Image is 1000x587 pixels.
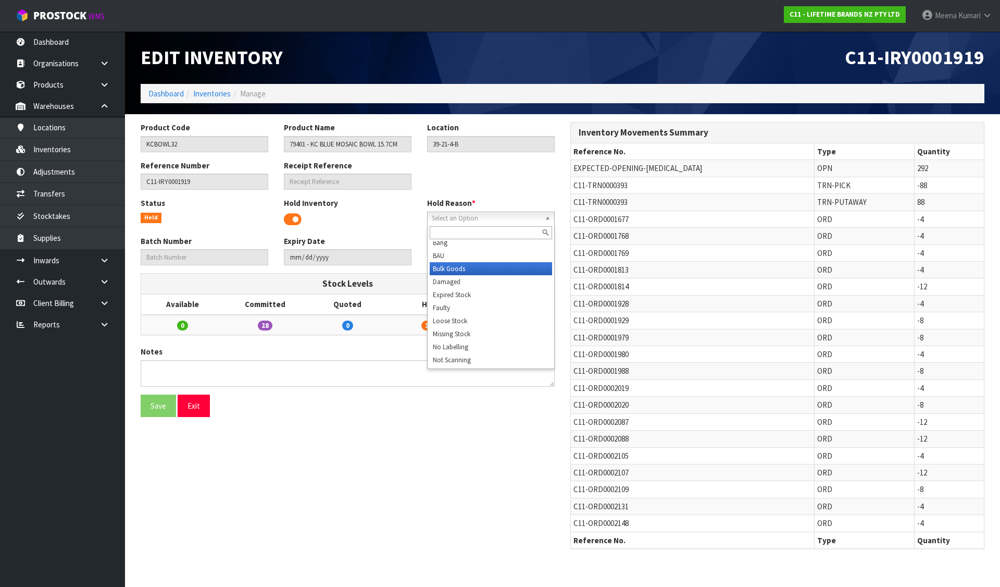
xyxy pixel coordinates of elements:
li: BAU [430,249,552,262]
span: TRN-PUTAWAY [817,197,867,207]
th: Committed [224,295,307,314]
span: ORD [817,231,832,241]
th: Type [814,532,914,548]
span: ORD [817,299,832,309]
span: ORD [817,502,832,511]
th: Quantity [915,143,984,160]
span: C11-ORD0002131 [573,502,629,511]
span: -4 [917,214,923,224]
label: Receipt Reference [284,160,352,171]
span: 292 [917,163,928,173]
label: Reference Number [141,160,209,171]
span: C11-ORD0002109 [573,484,629,494]
span: -12 [917,434,927,444]
h3: Inventory Movements Summary [579,128,976,138]
input: Product Code [141,136,268,152]
li: Bulk Goods [430,262,552,275]
span: ORD [817,484,832,494]
span: Kumari [958,10,981,20]
span: -4 [917,451,923,461]
a: C11 - LIFETIME BRANDS NZ PTY LTD [784,6,906,23]
a: Inventories [193,89,231,99]
li: Missing Stock [430,327,552,340]
span: EXPECTED-OPENING-[MEDICAL_DATA] [573,163,702,173]
span: Held [141,213,161,223]
button: Exit [178,395,210,417]
span: -4 [917,265,923,275]
span: -8 [917,484,923,494]
label: Expiry Date [284,236,325,247]
span: -88 [917,180,927,190]
span: ORD [817,214,832,224]
span: -4 [917,299,923,309]
span: -4 [917,231,923,241]
label: Location [427,122,459,133]
th: Reference No. [571,143,814,160]
span: C11-ORD0001928 [573,299,629,309]
span: Meena [935,10,957,20]
span: ORD [817,400,832,410]
span: C11-TRN0000393 [573,180,628,190]
span: C11-ORD0001769 [573,248,629,258]
span: Manage [240,89,266,99]
span: C11-IRY0001919 [845,45,984,69]
span: ORD [817,333,832,343]
span: -12 [917,468,927,478]
span: C11-ORD0002088 [573,434,629,444]
span: ORD [817,434,832,444]
span: ORD [817,518,832,528]
span: ORD [817,315,832,325]
li: Bang [430,236,552,249]
span: -8 [917,315,923,325]
span: -8 [917,400,923,410]
span: C11-ORD0001988 [573,366,629,376]
span: C11-ORD0001814 [573,282,629,291]
span: 0 [342,321,353,331]
label: Product Code [141,122,190,133]
span: -4 [917,502,923,511]
input: Batch Number [141,249,268,265]
small: WMS [89,11,105,21]
span: -12 [917,282,927,291]
span: -4 [917,383,923,393]
th: Quantity [915,532,984,548]
li: Expired Stock [430,288,552,301]
button: Save [141,395,176,417]
span: ORD [817,265,832,275]
span: -4 [917,349,923,359]
span: C11-ORD0001677 [573,214,629,224]
span: C11-ORD0002087 [573,417,629,427]
label: Status [141,198,165,209]
span: C11-ORD0001980 [573,349,629,359]
span: ORD [817,383,832,393]
span: -8 [917,366,923,376]
label: Hold Inventory [284,198,338,209]
span: C11-TRN0000393 [573,197,628,207]
span: 0 [177,321,188,331]
span: C11-ORD0001768 [573,231,629,241]
span: ORD [817,417,832,427]
span: C11-ORD0002107 [573,468,629,478]
label: Batch Number [141,236,192,247]
th: Reference No. [571,532,814,548]
span: ORD [817,282,832,291]
span: C11-ORD0002020 [573,400,629,410]
li: Not Scanning [430,353,552,366]
span: -4 [917,248,923,258]
span: ORD [817,468,832,478]
strong: C11 - LIFETIME BRANDS NZ PTY LTD [790,10,900,19]
li: Loose Stock [430,314,552,327]
span: ORD [817,349,832,359]
span: ORD [817,248,832,258]
span: ProStock [33,9,86,22]
span: C11-ORD0002148 [573,518,629,528]
label: Product Name [284,122,335,133]
span: ORD [817,366,832,376]
span: -8 [917,333,923,343]
th: Quoted [306,295,389,314]
a: Dashboard [148,89,184,99]
span: 164 [421,321,440,331]
span: -12 [917,417,927,427]
li: Faulty [430,301,552,314]
span: C11-ORD0001929 [573,315,629,325]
